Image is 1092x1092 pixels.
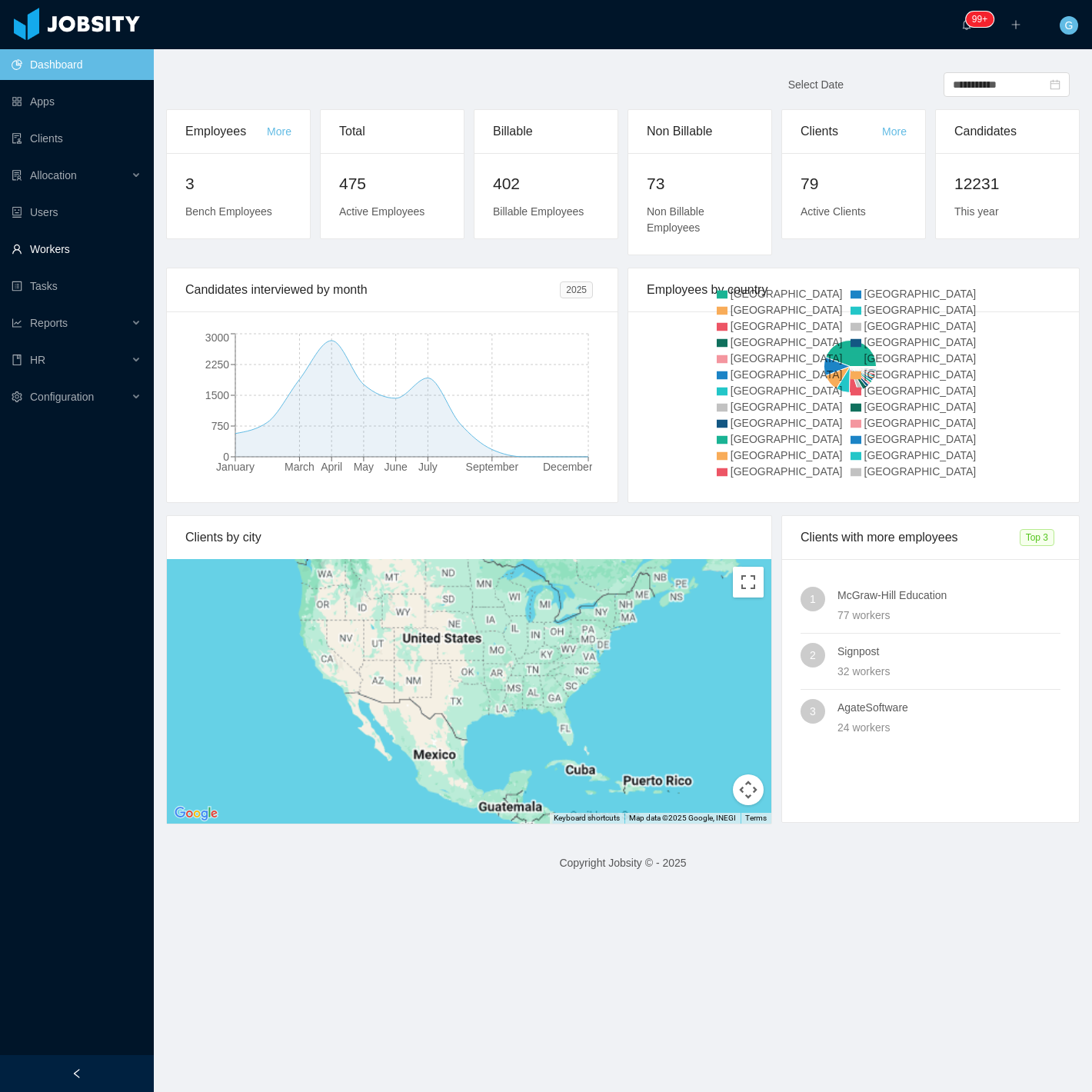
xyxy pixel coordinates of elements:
span: [GEOGRAPHIC_DATA] [864,465,977,478]
tspan: May [354,461,374,473]
div: Total [339,110,445,153]
div: Employees [185,110,267,153]
span: Active Clients [801,205,866,218]
a: icon: robotUsers [12,197,141,228]
i: icon: plus [1010,19,1021,30]
span: [GEOGRAPHIC_DATA] [731,352,843,365]
button: Keyboard shortcuts [554,813,620,824]
i: icon: solution [12,170,22,181]
tspan: December [543,461,593,473]
a: Terms [745,814,767,822]
span: [GEOGRAPHIC_DATA] [864,352,977,365]
span: This year [954,205,999,218]
div: 24 workers [837,719,1060,736]
span: [GEOGRAPHIC_DATA] [731,368,843,381]
div: Employees by country [647,268,1060,311]
span: 1 [810,587,816,611]
span: [GEOGRAPHIC_DATA] [731,288,843,300]
span: 3 [810,699,816,724]
a: icon: appstoreApps [12,86,141,117]
tspan: 2250 [205,358,229,371]
div: Billable [493,110,599,153]
tspan: 750 [211,420,230,432]
h2: 3 [185,171,291,196]
span: HR [30,354,45,366]
span: Map data ©2025 Google, INEGI [629,814,736,822]
tspan: 3000 [205,331,229,344]
h2: 475 [339,171,445,196]
span: [GEOGRAPHIC_DATA] [864,288,977,300]
div: 32 workers [837,663,1060,680]
tspan: March [285,461,315,473]
span: 2 [810,643,816,668]
span: [GEOGRAPHIC_DATA] [864,385,977,397]
h4: Signpost [837,643,1060,660]
h2: 79 [801,171,907,196]
button: Toggle fullscreen view [733,567,764,598]
h2: 402 [493,171,599,196]
h2: 12231 [954,171,1060,196]
span: Billable Employees [493,205,584,218]
div: 77 workers [837,607,1060,624]
a: icon: auditClients [12,123,141,154]
span: [GEOGRAPHIC_DATA] [731,385,843,397]
span: Active Employees [339,205,424,218]
tspan: 1500 [205,389,229,401]
span: Bench Employees [185,205,272,218]
a: More [267,125,291,138]
span: [GEOGRAPHIC_DATA] [731,336,843,348]
i: icon: bell [961,19,972,30]
div: Clients with more employees [801,516,1020,559]
span: [GEOGRAPHIC_DATA] [731,401,843,413]
tspan: April [321,461,342,473]
span: Top 3 [1020,529,1054,546]
span: [GEOGRAPHIC_DATA] [864,320,977,332]
span: [GEOGRAPHIC_DATA] [731,449,843,461]
span: [GEOGRAPHIC_DATA] [731,304,843,316]
i: icon: setting [12,391,22,402]
span: [GEOGRAPHIC_DATA] [864,401,977,413]
footer: Copyright Jobsity © - 2025 [154,837,1092,890]
div: Candidates interviewed by month [185,268,560,311]
sup: 211 [966,12,994,27]
h2: 73 [647,171,753,196]
i: icon: calendar [1050,79,1060,90]
div: Clients [801,110,882,153]
span: Allocation [30,169,77,181]
span: [GEOGRAPHIC_DATA] [864,368,977,381]
span: [GEOGRAPHIC_DATA] [864,336,977,348]
span: [GEOGRAPHIC_DATA] [731,417,843,429]
h4: AgateSoftware [837,699,1060,716]
a: More [882,125,907,138]
tspan: September [466,461,519,473]
a: Open this area in Google Maps (opens a new window) [171,804,221,824]
h4: McGraw-Hill Education [837,587,1060,604]
span: [GEOGRAPHIC_DATA] [731,320,843,332]
span: [GEOGRAPHIC_DATA] [864,417,977,429]
tspan: 0 [223,451,229,463]
span: Reports [30,317,68,329]
span: G [1065,16,1074,35]
div: Clients by city [185,516,753,559]
tspan: January [216,461,255,473]
span: Non Billable Employees [647,205,704,234]
span: [GEOGRAPHIC_DATA] [864,304,977,316]
span: 2025 [560,281,593,298]
div: Candidates [954,110,1060,153]
a: icon: userWorkers [12,234,141,265]
tspan: July [418,461,438,473]
span: [GEOGRAPHIC_DATA] [864,433,977,445]
span: [GEOGRAPHIC_DATA] [731,433,843,445]
span: [GEOGRAPHIC_DATA] [731,465,843,478]
span: Configuration [30,391,94,403]
tspan: June [384,461,408,473]
span: [GEOGRAPHIC_DATA] [864,449,977,461]
i: icon: line-chart [12,318,22,328]
img: Google [171,804,221,824]
i: icon: book [12,355,22,365]
span: Select Date [788,78,844,91]
div: Non Billable [647,110,753,153]
a: icon: profileTasks [12,271,141,301]
button: Map camera controls [733,774,764,805]
a: icon: pie-chartDashboard [12,49,141,80]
